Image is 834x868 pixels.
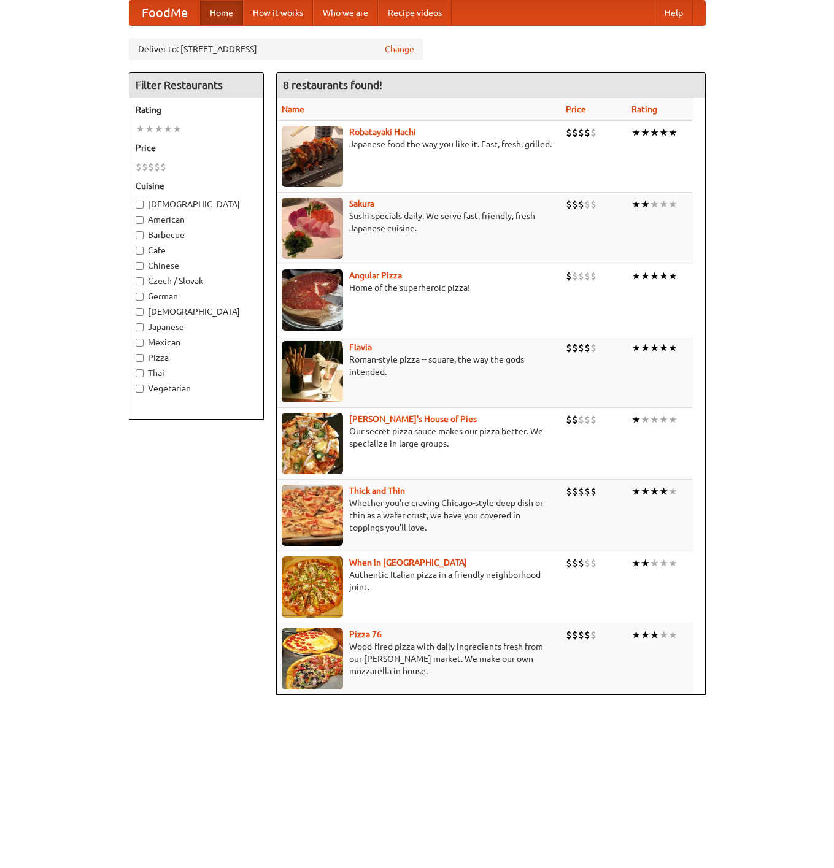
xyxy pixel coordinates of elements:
li: $ [572,485,578,498]
li: ★ [145,122,154,136]
input: Chinese [136,262,144,270]
p: Our secret pizza sauce makes our pizza better. We specialize in large groups. [282,425,557,450]
li: ★ [668,413,678,426]
li: $ [566,485,572,498]
p: Roman-style pizza -- square, the way the gods intended. [282,353,557,378]
li: ★ [172,122,182,136]
li: ★ [659,628,668,642]
li: $ [572,556,578,570]
li: ★ [668,126,678,139]
li: ★ [650,269,659,283]
li: ★ [659,341,668,355]
a: FoodMe [129,1,200,25]
li: ★ [659,556,668,570]
li: ★ [641,126,650,139]
a: Rating [631,104,657,114]
li: $ [590,341,597,355]
li: ★ [668,485,678,498]
li: $ [566,413,572,426]
li: $ [154,160,160,174]
li: ★ [650,413,659,426]
li: $ [566,126,572,139]
li: $ [578,413,584,426]
a: Help [655,1,693,25]
li: ★ [650,198,659,211]
li: ★ [668,269,678,283]
li: ★ [631,485,641,498]
li: ★ [163,122,172,136]
input: Czech / Slovak [136,277,144,285]
img: pizza76.jpg [282,628,343,689]
input: Japanese [136,323,144,331]
li: ★ [650,556,659,570]
p: Home of the superheroic pizza! [282,282,557,294]
li: ★ [631,198,641,211]
b: [PERSON_NAME]'s House of Pies [349,414,477,424]
input: Cafe [136,247,144,255]
a: Home [200,1,243,25]
li: ★ [650,485,659,498]
li: ★ [668,628,678,642]
label: [DEMOGRAPHIC_DATA] [136,305,257,318]
li: $ [584,413,590,426]
li: ★ [631,269,641,283]
li: ★ [631,628,641,642]
li: ★ [650,628,659,642]
input: Mexican [136,339,144,347]
a: How it works [243,1,313,25]
li: $ [572,126,578,139]
li: $ [590,413,597,426]
li: ★ [631,341,641,355]
li: $ [572,341,578,355]
p: Sushi specials daily. We serve fast, friendly, fresh Japanese cuisine. [282,210,557,234]
label: Japanese [136,321,257,333]
b: Flavia [349,342,372,352]
p: Authentic Italian pizza in a friendly neighborhood joint. [282,569,557,593]
li: ★ [659,269,668,283]
li: $ [578,556,584,570]
input: [DEMOGRAPHIC_DATA] [136,308,144,316]
img: angular.jpg [282,269,343,331]
a: Recipe videos [378,1,452,25]
li: ★ [641,341,650,355]
input: Barbecue [136,231,144,239]
img: robatayaki.jpg [282,126,343,187]
label: [DEMOGRAPHIC_DATA] [136,198,257,210]
li: $ [160,160,166,174]
label: Cafe [136,244,257,256]
li: $ [142,160,148,174]
li: $ [572,413,578,426]
li: ★ [631,556,641,570]
label: Czech / Slovak [136,275,257,287]
img: thick.jpg [282,485,343,546]
a: Sakura [349,199,374,209]
p: Wood-fired pizza with daily ingredients fresh from our [PERSON_NAME] market. We make our own mozz... [282,640,557,677]
img: luigis.jpg [282,413,343,474]
li: $ [590,556,597,570]
li: ★ [641,198,650,211]
a: Robatayaki Hachi [349,127,416,137]
li: ★ [641,413,650,426]
li: $ [578,198,584,211]
li: $ [590,485,597,498]
li: ★ [668,198,678,211]
li: ★ [631,126,641,139]
label: Barbecue [136,229,257,241]
li: ★ [154,122,163,136]
h4: Filter Restaurants [129,73,263,98]
li: ★ [641,269,650,283]
a: Change [385,43,414,55]
a: When in [GEOGRAPHIC_DATA] [349,558,467,567]
li: ★ [668,341,678,355]
p: Japanese food the way you like it. Fast, fresh, grilled. [282,138,557,150]
li: $ [584,198,590,211]
label: Vegetarian [136,382,257,394]
img: flavia.jpg [282,341,343,402]
li: $ [584,269,590,283]
a: Price [566,104,586,114]
input: Vegetarian [136,385,144,393]
li: $ [578,341,584,355]
a: Thick and Thin [349,486,405,496]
